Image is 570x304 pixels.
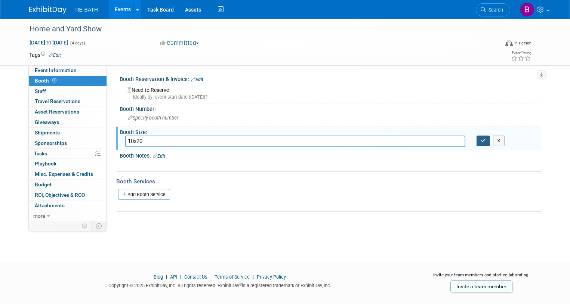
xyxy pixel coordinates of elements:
a: Edit [191,77,203,82]
span: to [45,40,52,46]
span: RE-BATH [76,7,98,13]
img: ExhibitDay [29,6,67,14]
div: Ideally by: event start date ([DATE])? [127,94,536,100]
span: [DATE] [DATE] [29,39,68,46]
a: Invite a team member [450,280,512,292]
span: Booth [35,78,58,84]
a: Blog [154,274,163,280]
div: Need to Reserve [125,84,536,100]
span: Sponsorships [35,140,67,146]
img: Brian Busching [520,3,534,17]
a: Attachments [29,201,107,211]
span: ROI, Objectives & ROO [35,192,85,198]
div: Invite your team members and start collaborating: [422,272,541,283]
div: Booth Notes: [120,150,541,160]
a: Misc. Expenses & Credits [29,169,107,179]
a: Tasks [29,149,107,159]
span: more [33,213,45,219]
a: more [29,211,107,221]
a: Edit [153,153,165,159]
span: Search [486,7,503,13]
a: Sponsorships [29,138,107,148]
span: | [251,274,256,280]
span: Staff [35,88,46,94]
a: Add Booth Service [118,189,170,200]
span: | [164,274,169,280]
span: Tasks [34,151,47,156]
span: (4 days) [70,41,85,46]
div: Booth Number: [120,103,541,113]
div: Booth Reservation & Invoice: [120,74,541,83]
a: Giveaways [29,117,107,127]
div: In-Person [514,40,532,46]
a: Shipments [29,128,107,138]
span: Shipments [35,130,60,136]
span: Misc. Expenses & Credits [35,171,93,177]
span: Travel Reservations [35,98,80,104]
a: Staff [29,86,107,96]
img: Format-Inperson.png [505,40,513,46]
div: Event Format [457,39,532,50]
sup: ® [239,282,242,286]
a: Travel Reservations [29,96,107,106]
span: Playbook [35,161,56,167]
div: Booth Services [116,177,541,186]
a: Asset Reservations [29,107,107,117]
a: Contact Us [184,274,207,280]
span: | [209,274,213,280]
a: Edit [49,53,61,58]
a: Playbook [29,159,107,169]
td: Toggle Event Tabs [91,221,107,231]
span: Giveaways [35,119,59,125]
a: ROI, Objectives & ROO [29,190,107,200]
span: Budget [35,182,52,187]
a: Budget [29,180,107,190]
div: Copyright © 2025 ExhibitDay, Inc. All rights reserved. ExhibitDay is a registered trademark of Ex... [29,280,410,289]
div: Booth Size: [120,127,541,136]
td: Tags [29,51,61,59]
td: Personalize Event Tab Strip [78,221,92,231]
span: Asset Reservations [35,109,79,115]
a: API [170,274,177,280]
a: Privacy Policy [257,274,286,280]
span: Event Information [35,67,77,73]
a: Terms of Service [215,274,250,280]
span: Booth not reserved yet [51,78,58,83]
button: X [493,136,505,146]
div: Home and Yard Show [27,22,489,36]
a: Event Information [29,65,107,75]
div: Event Rating [511,51,531,55]
span: Attachments [35,202,65,208]
a: Search [476,3,510,16]
span: | [178,274,183,280]
span: Specify booth number [128,115,178,121]
a: Booth [29,76,107,86]
button: Committed [157,39,202,47]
